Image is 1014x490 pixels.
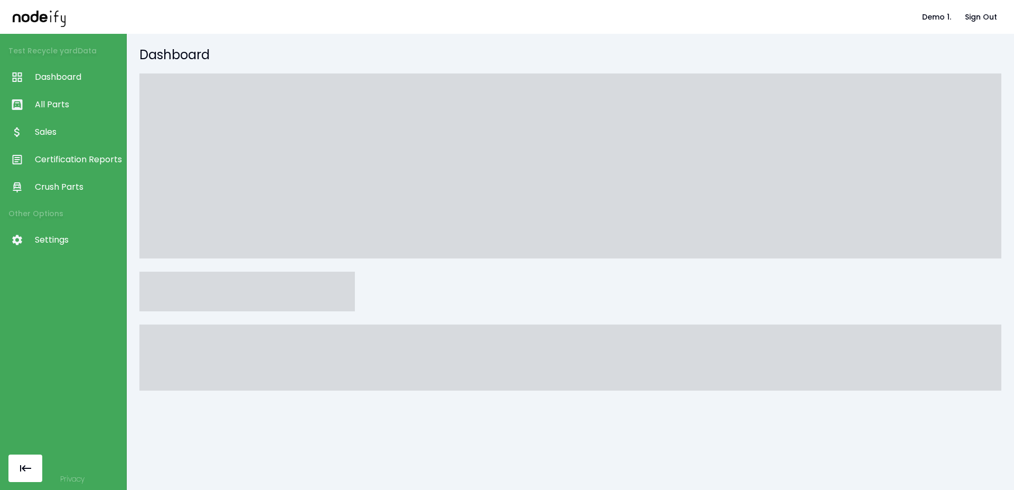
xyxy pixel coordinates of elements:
[35,71,121,84] span: Dashboard
[60,474,84,484] a: Privacy
[35,153,121,166] span: Certification Reports
[35,98,121,111] span: All Parts
[139,47,1001,63] h5: Dashboard
[35,126,121,138] span: Sales
[13,7,65,26] img: nodeify
[918,7,955,27] button: Demo 1.
[35,234,121,246] span: Settings
[35,181,121,193] span: Crush Parts
[961,7,1001,27] button: Sign Out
